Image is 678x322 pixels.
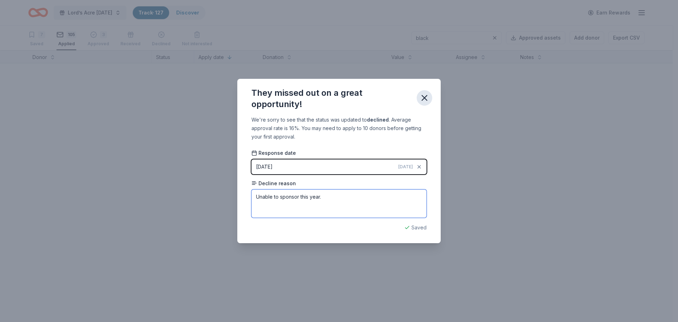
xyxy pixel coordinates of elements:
div: They missed out on a great opportunity! [251,87,411,110]
span: [DATE] [398,164,413,170]
span: Decline reason [251,180,296,187]
span: Response date [251,150,296,157]
div: [DATE] [256,163,273,171]
b: declined [367,117,389,123]
div: We're sorry to see that the status was updated to . Average approval rate is 16%. You may need to... [251,116,427,141]
textarea: Unable to sponsor this year. [251,189,427,218]
button: [DATE][DATE] [251,159,427,174]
